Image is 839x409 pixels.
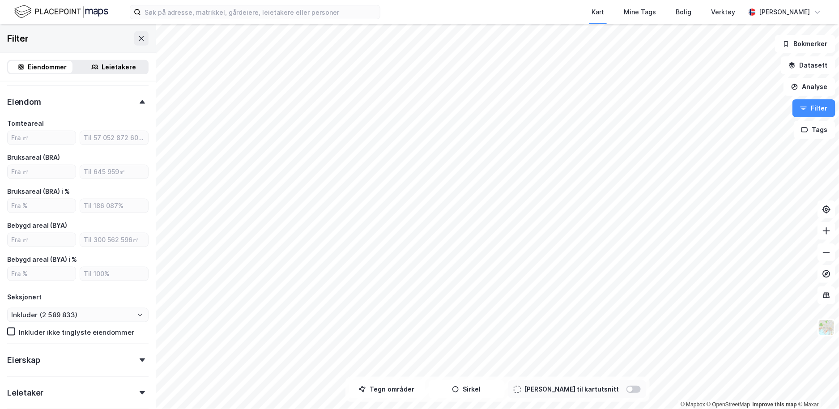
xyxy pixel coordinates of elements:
div: Eiendommer [28,62,67,72]
input: Fra % [8,199,76,213]
div: Filter [7,31,29,46]
input: Til 186 087% [80,199,148,213]
a: Improve this map [753,401,797,408]
div: Kart [592,7,604,17]
div: Seksjonert [7,292,42,302]
button: Tags [794,121,835,139]
button: Bokmerker [775,35,835,53]
button: Analyse [784,78,835,96]
div: Tomteareal [7,118,44,129]
iframe: Chat Widget [794,366,839,409]
div: [PERSON_NAME] [759,7,810,17]
button: Tegn områder [349,380,425,398]
button: Datasett [781,56,835,74]
button: Filter [792,99,835,117]
div: Leietaker [7,388,43,398]
div: Bruksareal (BRA) i % [7,186,70,197]
div: Leietakere [102,62,136,72]
div: Bruksareal (BRA) [7,152,60,163]
button: Sirkel [429,380,505,398]
input: Fra % [8,267,76,281]
input: Søk på adresse, matrikkel, gårdeiere, leietakere eller personer [141,5,380,19]
div: Eierskap [7,355,40,366]
img: Z [818,319,835,336]
div: Bebygd areal (BYA) [7,220,67,231]
img: logo.f888ab2527a4732fd821a326f86c7f29.svg [14,4,108,20]
div: Verktøy [711,7,735,17]
input: Fra ㎡ [8,131,76,145]
input: Til 57 052 872 600㎡ [80,131,148,145]
a: Mapbox [681,401,705,408]
input: Fra ㎡ [8,165,76,179]
input: Fra ㎡ [8,233,76,247]
div: Bolig [676,7,691,17]
a: OpenStreetMap [707,401,750,408]
div: Bebygd areal (BYA) i % [7,254,77,265]
div: Mine Tags [624,7,656,17]
div: Inkluder ikke tinglyste eiendommer [19,328,134,337]
input: Til 645 959㎡ [80,165,148,179]
button: Open [136,311,144,319]
div: Eiendom [7,97,41,107]
input: Til 300 562 596㎡ [80,233,148,247]
div: [PERSON_NAME] til kartutsnitt [524,384,619,395]
input: ClearOpen [8,308,148,322]
input: Til 100% [80,267,148,281]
